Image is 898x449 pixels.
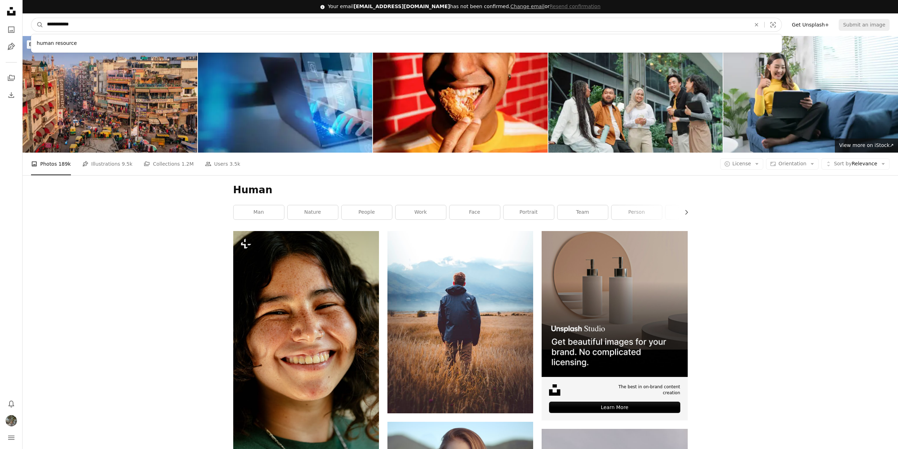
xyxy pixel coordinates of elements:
button: Orientation [766,158,819,170]
img: file-1631678316303-ed18b8b5cb9cimage [549,384,560,396]
a: anime [665,205,716,219]
button: scroll list to the right [680,205,688,219]
span: Browse premium images on iStock | [29,41,116,47]
button: Menu [4,431,18,445]
span: 3.5k [229,160,240,168]
span: [EMAIL_ADDRESS][DOMAIN_NAME] [354,4,450,9]
a: Illustrations [4,40,18,54]
div: Learn More [549,402,680,413]
a: Collections 1.2M [144,153,193,175]
a: nature [288,205,338,219]
button: Resend confirmation [549,3,600,10]
a: Collections [4,71,18,85]
span: 20% off at iStock ↗ [29,41,163,47]
a: View more on iStock↗ [835,138,898,153]
button: Submit an image [839,19,890,30]
a: man in middle of wheat field [387,319,533,325]
a: person [611,205,662,219]
button: License [720,158,764,170]
a: Home — Unsplash [4,4,18,20]
a: Users 3.5k [205,153,240,175]
div: human resource [31,37,782,50]
img: Business team talking during break [548,36,723,153]
a: Change email [510,4,544,9]
a: people [342,205,392,219]
a: Get Unsplash+ [788,19,833,30]
a: The best in on-brand content creationLearn More [542,231,687,420]
button: Visual search [765,18,782,31]
button: Sort byRelevance [821,158,890,170]
img: Avatar of user Allanah Montaño [6,415,17,426]
a: Photos [4,23,18,37]
span: Sort by [834,161,851,166]
img: file-1715714113747-b8b0561c490eimage [542,231,687,377]
a: face [450,205,500,219]
span: or [510,4,600,9]
span: Relevance [834,160,877,167]
a: man [234,205,284,219]
img: Young Man Enjoying Crispy Chicken [373,36,548,153]
form: Find visuals sitewide [31,18,782,32]
span: 9.5k [122,160,132,168]
span: Orientation [778,161,806,166]
span: License [733,161,751,166]
button: Notifications [4,397,18,411]
div: Your email has not been confirmed. [328,3,601,10]
a: a close up of a person with frecky hair [233,337,379,343]
button: Clear [749,18,764,31]
button: Search Unsplash [31,18,43,31]
span: 1.2M [181,160,193,168]
img: man in middle of wheat field [387,231,533,414]
a: portrait [504,205,554,219]
span: View more on iStock ↗ [839,142,894,148]
img: Young Woman Relaxing on a Blue Sofa Using a Tablet in a Bright Modern Living Room [723,36,898,153]
a: team [558,205,608,219]
a: work [396,205,446,219]
a: Illustrations 9.5k [82,153,133,175]
a: Browse premium images on iStock|20% off at iStock↗ [23,36,169,53]
button: Profile [4,414,18,428]
img: City life - Main Bazar, Paharganj, New Delhi, India [23,36,197,153]
h1: Human [233,184,688,196]
a: Download History [4,88,18,102]
span: The best in on-brand content creation [600,384,680,396]
img: ERP, document management concept.Businessman working with laptop computer with icons on virtual s... [198,36,373,153]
